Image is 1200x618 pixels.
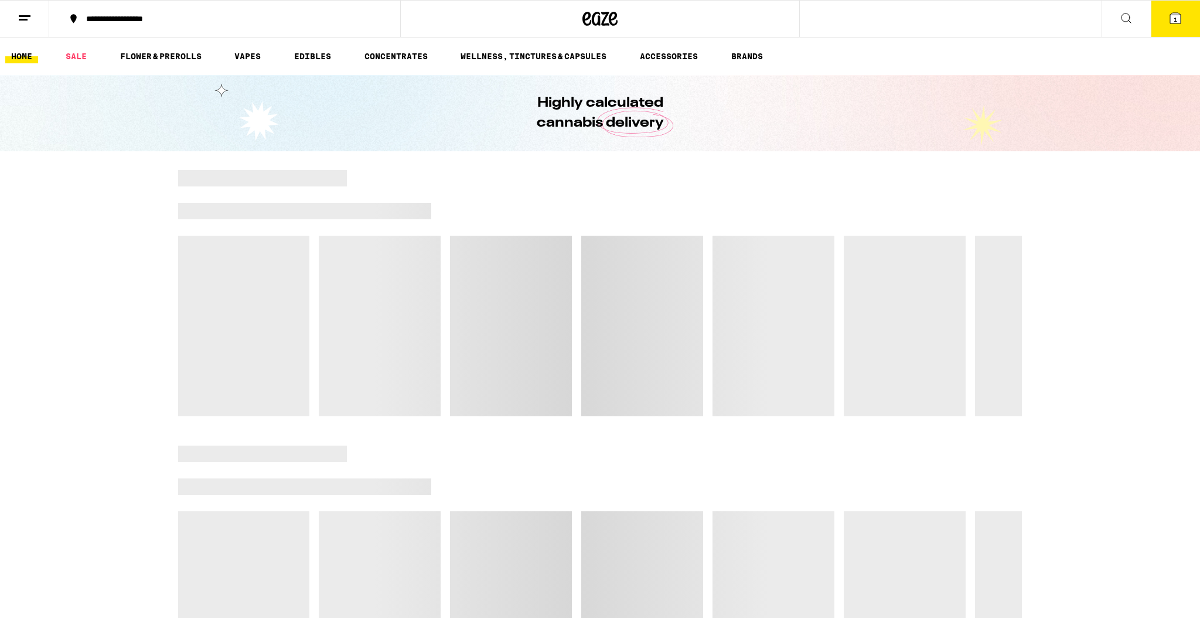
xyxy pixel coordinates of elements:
[114,49,207,63] a: FLOWER & PREROLLS
[359,49,434,63] a: CONCENTRATES
[455,49,612,63] a: WELLNESS, TINCTURES & CAPSULES
[1174,16,1177,23] span: 1
[634,49,704,63] a: ACCESSORIES
[229,49,267,63] a: VAPES
[5,49,38,63] a: HOME
[503,93,697,133] h1: Highly calculated cannabis delivery
[725,49,769,63] a: BRANDS
[1151,1,1200,37] button: 1
[288,49,337,63] a: EDIBLES
[60,49,93,63] a: SALE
